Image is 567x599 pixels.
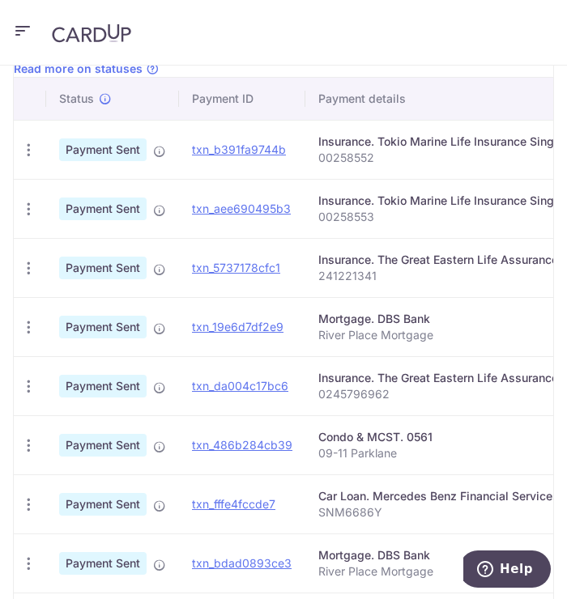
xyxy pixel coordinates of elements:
a: txn_fffe4fccde7 [192,497,275,511]
a: txn_da004c17bc6 [192,379,288,393]
a: txn_aee690495b3 [192,202,291,215]
iframe: Opens a widget where you can find more information [463,550,551,591]
a: txn_b391fa9744b [192,142,286,156]
span: Payment Sent [59,138,147,161]
span: Payment Sent [59,375,147,397]
th: Payment ID [179,78,305,120]
a: txn_bdad0893ce3 [192,556,292,570]
span: Status [59,91,94,107]
span: Payment Sent [59,493,147,516]
span: Payment Sent [59,434,147,457]
a: txn_5737178cfc1 [192,261,280,274]
a: txn_486b284cb39 [192,438,292,452]
a: txn_19e6d7df2e9 [192,320,283,333]
span: Payment Sent [59,316,147,338]
a: Read more on statuses [14,61,159,77]
span: Payment Sent [59,198,147,220]
span: Read more on statuses [14,61,143,77]
span: Payment Sent [59,257,147,279]
span: Payment Sent [59,552,147,575]
img: CardUp [52,23,131,43]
